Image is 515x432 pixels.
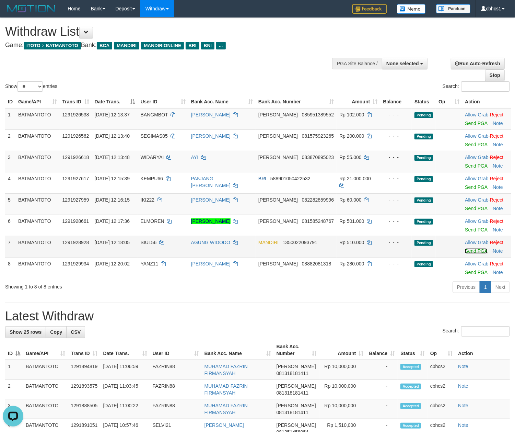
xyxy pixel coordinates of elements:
div: Showing 1 to 8 of 8 entries [5,281,209,290]
span: 1291928661 [62,218,89,224]
td: Rp 10,000,000 [320,399,366,419]
th: Amount: activate to sort column ascending [320,340,366,360]
span: Rp 200.000 [339,133,364,139]
th: Op: activate to sort column ascending [436,95,462,108]
td: · [462,215,511,236]
img: panduan.png [436,4,470,13]
a: Reject [490,261,504,266]
span: Copy 085951389552 to clipboard [302,112,334,117]
td: BATMANTOTO [15,215,60,236]
span: Rp 55.000 [339,155,362,160]
a: Allow Grab [465,133,488,139]
span: · [465,133,490,139]
span: · [465,112,490,117]
td: - [366,399,398,419]
td: 1291888505 [68,399,101,419]
div: - - - [383,260,409,267]
td: 6 [5,215,15,236]
h1: Withdraw List [5,25,337,38]
td: BATMANTOTO [15,236,60,257]
span: BCA [97,42,112,49]
a: Reject [490,155,504,160]
td: Rp 10,000,000 [320,380,366,399]
a: AYI [191,155,199,160]
span: Pending [414,176,433,182]
input: Search: [461,326,510,337]
th: Date Trans.: activate to sort column descending [92,95,138,108]
th: Op: activate to sort column ascending [428,340,455,360]
td: · [462,108,511,130]
button: Open LiveChat chat widget [3,3,23,23]
span: [PERSON_NAME] [277,364,316,369]
span: Rp 60.000 [339,197,362,203]
span: MANDIRI [258,240,279,245]
a: Send PGA [465,121,487,126]
td: BATMANTOTO [23,380,68,399]
td: 1291893575 [68,380,101,399]
th: Amount: activate to sort column ascending [337,95,380,108]
div: - - - [383,196,409,203]
a: Note [493,142,503,147]
td: 3 [5,399,23,419]
span: [PERSON_NAME] [258,197,298,203]
label: Search: [443,81,510,92]
span: Copy 083870895023 to clipboard [302,155,334,160]
td: BATMANTOTO [23,360,68,380]
span: BANGMBOT [141,112,168,117]
span: 1291926618 [62,155,89,160]
td: · [462,236,511,257]
span: Accepted [400,423,421,429]
span: 1291927617 [62,176,89,181]
span: Pending [414,155,433,161]
span: IKI222 [141,197,154,203]
span: [DATE] 12:15:39 [95,176,130,181]
span: 1291927959 [62,197,89,203]
td: cbhcs2 [428,399,455,419]
span: Rp 21.000.000 [339,176,371,181]
th: Trans ID: activate to sort column ascending [68,340,101,360]
a: Allow Grab [465,261,488,266]
span: [PERSON_NAME] [277,383,316,389]
a: Run Auto-Refresh [451,58,505,69]
span: Pending [414,219,433,225]
span: Copy 081318181411 to clipboard [277,390,308,396]
span: · [465,240,490,245]
span: ELMOREN [141,218,164,224]
div: - - - [383,154,409,161]
h1: Latest Withdraw [5,309,510,323]
span: [DATE] 12:16:15 [95,197,130,203]
span: CSV [71,329,81,335]
td: 1 [5,108,15,130]
td: BATMANTOTO [15,151,60,172]
a: Note [458,364,468,369]
span: [DATE] 12:17:36 [95,218,130,224]
span: Copy [50,329,62,335]
a: Send PGA [465,227,487,232]
span: SIUL56 [141,240,157,245]
span: Pending [414,197,433,203]
span: Rp 102.000 [339,112,364,117]
a: [PERSON_NAME] [204,422,244,428]
span: Copy 081318181411 to clipboard [277,410,308,415]
span: Copy 081585248767 to clipboard [302,218,334,224]
button: None selected [382,58,428,69]
th: User ID: activate to sort column ascending [150,340,202,360]
select: Showentries [17,81,43,92]
th: Bank Acc. Name: activate to sort column ascending [202,340,274,360]
td: BATMANTOTO [15,193,60,215]
td: 1 [5,360,23,380]
td: 2 [5,129,15,151]
span: BNI [201,42,214,49]
th: Date Trans.: activate to sort column ascending [100,340,150,360]
span: ... [216,42,225,49]
a: PANJANG [PERSON_NAME] [191,176,231,188]
span: MANDIRI [114,42,139,49]
a: Send PGA [465,206,487,211]
td: [DATE] 11:03:45 [100,380,150,399]
td: - [366,380,398,399]
span: Copy 1350022093791 to clipboard [283,240,317,245]
span: · [465,197,490,203]
span: [DATE] 12:20:02 [95,261,130,266]
th: Status [412,95,436,108]
td: · [462,151,511,172]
